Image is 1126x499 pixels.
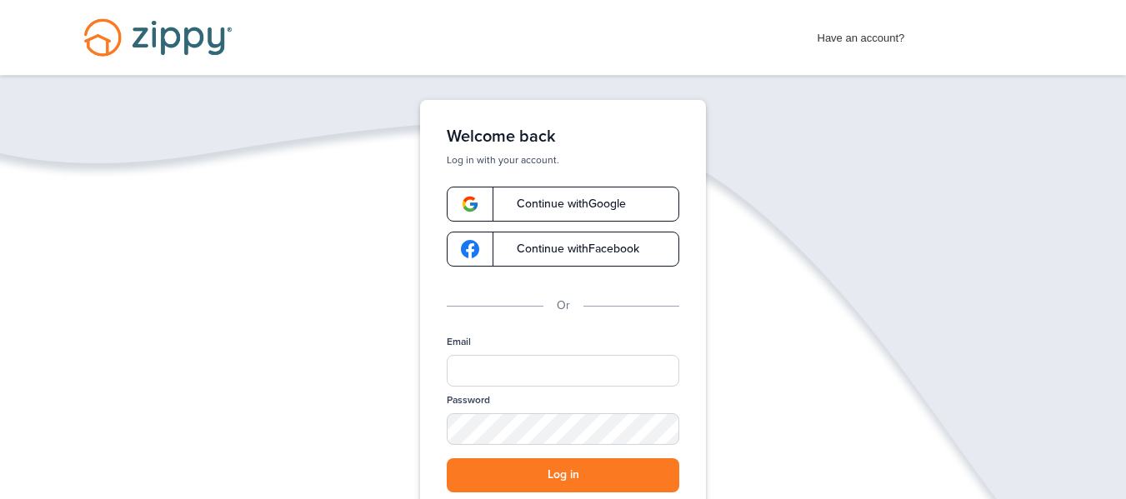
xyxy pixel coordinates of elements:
[447,355,679,387] input: Email
[447,127,679,147] h1: Welcome back
[461,195,479,213] img: google-logo
[447,413,679,445] input: Password
[447,393,490,407] label: Password
[461,240,479,258] img: google-logo
[500,198,626,210] span: Continue with Google
[447,458,679,492] button: Log in
[447,153,679,167] p: Log in with your account.
[447,187,679,222] a: google-logoContinue withGoogle
[447,335,471,349] label: Email
[557,297,570,315] p: Or
[500,243,639,255] span: Continue with Facebook
[818,21,905,47] span: Have an account?
[447,232,679,267] a: google-logoContinue withFacebook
